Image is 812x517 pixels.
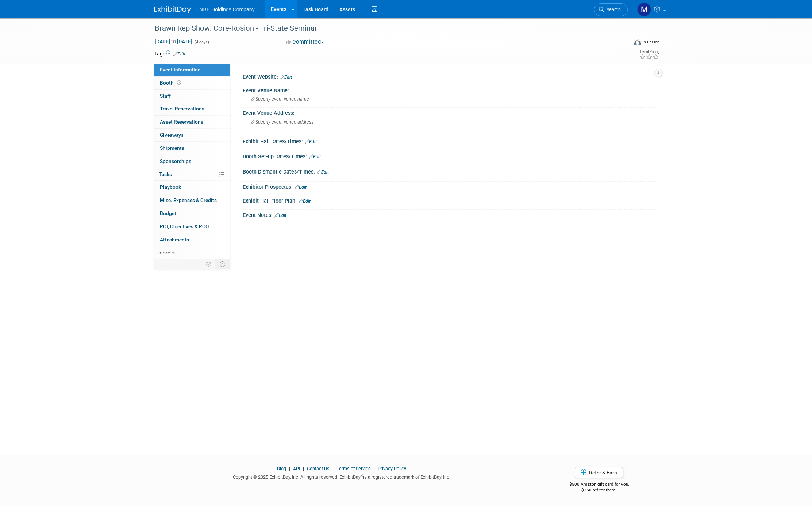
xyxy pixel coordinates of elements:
[176,80,182,85] span: Booth not reserved yet
[160,80,182,86] span: Booth
[637,3,651,16] img: Morgan Goddard
[160,158,191,164] span: Sponsorships
[540,477,658,493] div: $500 Amazon gift card for you,
[277,466,286,471] a: Blog
[154,207,230,220] a: Budget
[154,155,230,168] a: Sponsorships
[154,90,230,102] a: Staff
[594,3,628,16] a: Search
[361,474,363,478] sup: ®
[154,6,191,13] img: ExhibitDay
[160,237,189,242] span: Attachments
[634,39,641,45] img: Format-Inperson.png
[154,142,230,155] a: Shipments
[154,194,230,207] a: Misc. Expenses & Credits
[336,466,371,471] a: Terms of Service
[243,108,658,117] div: Event Venue Address:
[154,50,185,57] td: Tags
[243,166,658,176] div: Booth Dismantle Dates/Times:
[158,250,170,256] span: more
[309,154,321,159] a: Edit
[604,7,621,12] span: Search
[243,182,658,191] div: Exhibitor Prospectus:
[295,185,307,190] a: Edit
[154,38,193,45] span: [DATE] [DATE]
[154,472,530,481] div: Copyright © 2025 ExhibitDay, Inc. All rights reserved. ExhibitDay is a registered trademark of Ex...
[159,171,172,177] span: Tasks
[372,466,377,471] span: |
[251,119,313,125] span: Specify event venue address
[160,106,204,112] span: Travel Reservations
[305,139,317,144] a: Edit
[317,170,329,175] a: Edit
[274,213,286,218] a: Edit
[575,467,623,478] a: Refer & Earn
[154,168,230,181] a: Tasks
[160,67,201,73] span: Event Information
[283,38,327,46] button: Committed
[154,77,230,89] a: Booth
[200,7,255,12] span: NBE Holdings Company
[215,259,230,269] td: Toggle Event Tabs
[170,39,177,44] span: to
[154,220,230,233] a: ROI, Objectives & ROO
[152,22,617,35] div: Brawn Rep Show: Core-Rosion - Tri-State Seminar
[154,116,230,128] a: Asset Reservations
[160,184,181,190] span: Playbook
[251,96,309,102] span: Specify event venue name
[243,136,658,145] div: Exhibit Hall Dates/Times:
[160,223,209,229] span: ROI, Objectives & ROO
[203,259,215,269] td: Personalize Event Tab Strip
[154,102,230,115] a: Travel Reservations
[293,466,300,471] a: API
[243,210,658,219] div: Event Notes:
[154,63,230,76] a: Event Information
[378,466,406,471] a: Privacy Policy
[160,93,171,99] span: Staff
[642,39,659,45] div: In-Person
[540,487,658,493] div: $150 off for them.
[160,145,184,151] span: Shipments
[194,40,209,44] span: (4 days)
[173,51,185,57] a: Edit
[301,466,306,471] span: |
[160,197,217,203] span: Misc. Expenses & Credits
[307,466,330,471] a: Contact Us
[639,50,659,54] div: Event Rating
[299,199,311,204] a: Edit
[243,151,658,160] div: Booth Set-up Dates/Times:
[160,119,203,125] span: Asset Reservations
[160,132,184,138] span: Giveaways
[243,195,658,205] div: Exhibit Hall Floor Plan:
[287,466,292,471] span: |
[243,71,658,81] div: Event Website:
[280,75,292,80] a: Edit
[154,246,230,259] a: more
[154,181,230,194] a: Playbook
[243,85,658,94] div: Event Venue Name:
[585,38,660,49] div: Event Format
[154,129,230,141] a: Giveaways
[331,466,335,471] span: |
[160,210,176,216] span: Budget
[154,233,230,246] a: Attachments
